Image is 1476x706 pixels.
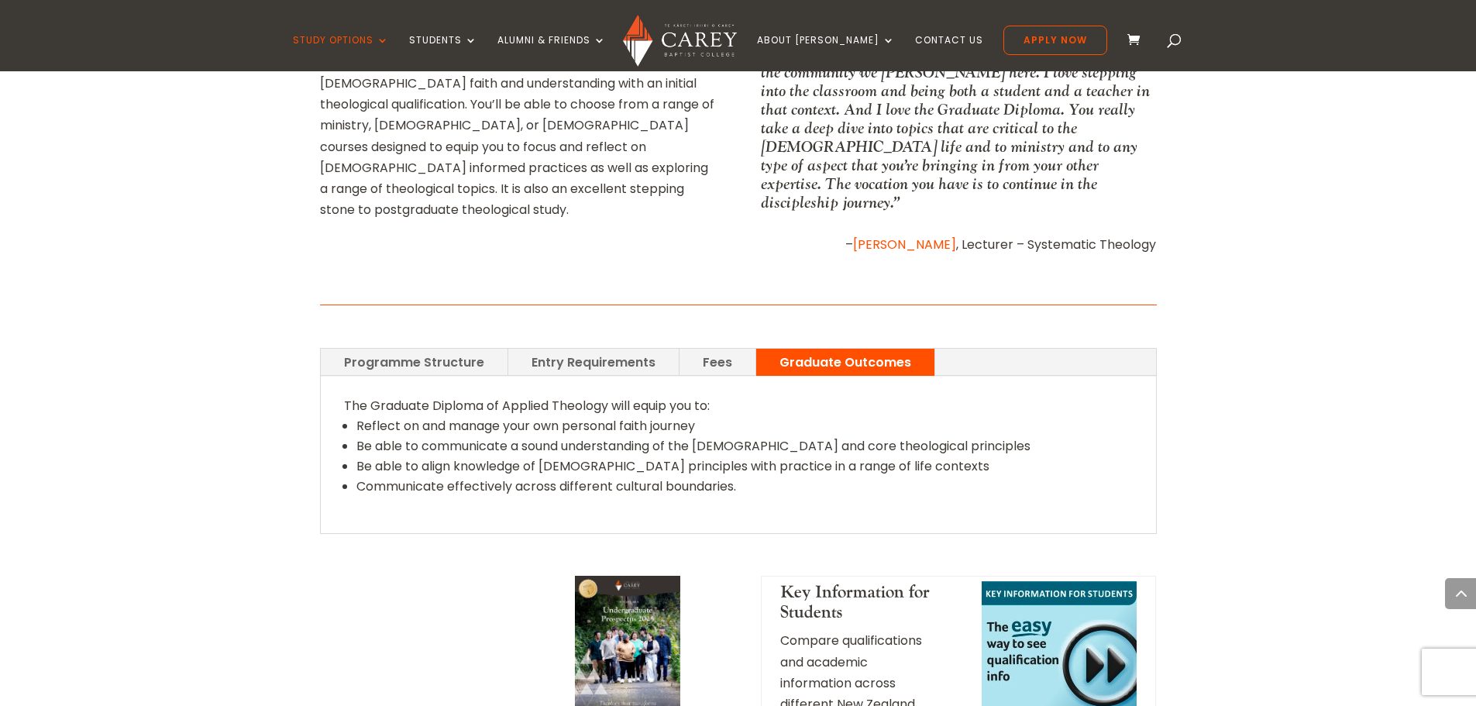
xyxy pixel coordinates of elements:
p: The Graduate Diploma of Applied Theology is ideal for those who have a previous undergraduate deg... [320,9,715,232]
a: Students [409,35,477,71]
a: Apply Now [1003,26,1107,55]
li: Reflect on and manage your own personal faith journey [356,416,1133,436]
a: Contact Us [915,35,983,71]
p: – , Lecturer – Systematic Theology [761,234,1156,255]
a: Programme Structure [321,349,507,376]
a: Study Options [293,35,389,71]
div: “I love teaching at [PERSON_NAME], primarily because of the community we [PERSON_NAME] here. I lo... [761,44,1156,212]
li: Communicate effectively across different cultural boundaries. [356,477,1133,497]
a: About [PERSON_NAME] [757,35,895,71]
p: The Graduate Diploma of Applied Theology will equip you to: [344,395,1133,416]
a: Entry Requirements [508,349,679,376]
li: Be able to align knowledge of [DEMOGRAPHIC_DATA] principles with practice in a range of life cont... [356,456,1133,477]
img: Carey Baptist College [623,15,737,67]
li: Be able to communicate a sound understanding of the [DEMOGRAPHIC_DATA] and core theological princ... [356,436,1133,456]
a: Graduate Outcomes [756,349,934,376]
a: Fees [680,349,755,376]
a: Alumni & Friends [497,35,606,71]
h4: Key Information for Students [780,582,940,631]
a: [PERSON_NAME] [853,236,956,253]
